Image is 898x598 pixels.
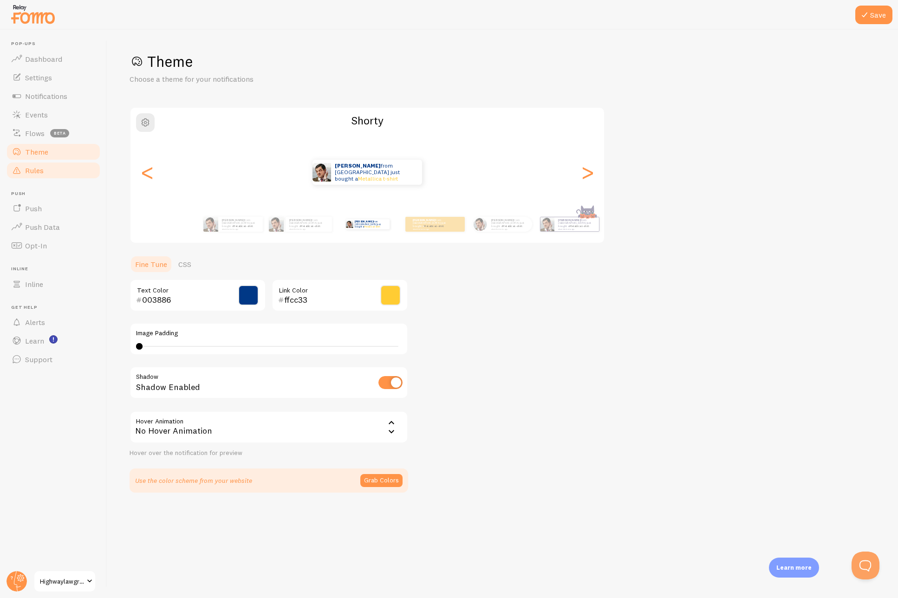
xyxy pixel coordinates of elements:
strong: [PERSON_NAME] [491,218,514,222]
a: Rules [6,161,101,180]
button: Grab Colors [360,474,403,487]
span: Push [25,204,42,213]
svg: <p>Watch New Feature Tutorials!</p> [49,335,58,344]
p: Use the color scheme from your website [135,476,252,485]
small: about 4 minutes ago [558,228,594,230]
img: Fomo [540,217,554,231]
span: Get Help [11,305,101,311]
a: Support [6,350,101,369]
a: Metallica t-shirt [424,224,444,228]
a: Dashboard [6,50,101,68]
span: Events [25,110,48,119]
p: from [GEOGRAPHIC_DATA] just bought a [355,219,386,229]
strong: [PERSON_NAME] [413,218,435,222]
span: Opt-In [25,241,47,250]
div: No Hover Animation [130,411,408,443]
p: Choose a theme for your notifications [130,74,352,84]
span: Notifications [25,91,67,101]
img: Fomo [345,221,353,228]
span: beta [50,129,69,137]
a: Learn [6,331,101,350]
span: Dashboard [25,54,62,64]
span: Theme [25,147,48,156]
a: Alerts [6,313,101,331]
a: Opt-In [6,236,101,255]
span: Flows [25,129,45,138]
a: Metallica t-shirt [569,224,589,228]
a: Flows beta [6,124,101,143]
a: Highwaylawgroup (offers) [33,570,96,592]
img: Fomo [312,163,331,182]
a: Inline [6,275,101,293]
div: Next slide [582,139,593,206]
a: Notifications [6,87,101,105]
strong: [PERSON_NAME] [355,220,373,223]
strong: [PERSON_NAME] [222,218,244,222]
a: Metallica t-shirt [502,224,522,228]
span: Settings [25,73,52,82]
a: Metallica t-shirt [233,224,253,228]
p: Learn more [776,563,812,572]
a: Fine Tune [130,255,173,273]
a: Metallica t-shirt [358,175,398,182]
p: from [GEOGRAPHIC_DATA] just bought a [289,218,328,230]
span: Support [25,355,52,364]
a: Events [6,105,101,124]
div: Hover over the notification for preview [130,449,408,457]
span: Alerts [25,318,45,327]
a: Metallica t-shirt [364,225,380,228]
div: Learn more [769,558,819,578]
span: Inline [11,266,101,272]
p: from [GEOGRAPHIC_DATA] just bought a [335,160,413,185]
span: Inline [25,279,43,289]
p: from [GEOGRAPHIC_DATA] just bought a [413,218,450,230]
a: Theme [6,143,101,161]
small: about 4 minutes ago [491,228,527,230]
p: from [GEOGRAPHIC_DATA] just bought a [222,218,259,230]
h2: Shorty [130,113,604,128]
img: fomo-relay-logo-orange.svg [10,2,56,26]
a: Settings [6,68,101,87]
small: about 4 minutes ago [413,228,449,230]
span: Pop-ups [11,41,101,47]
img: Fomo [203,217,218,232]
div: Previous slide [142,139,153,206]
img: Fomo [473,217,487,231]
span: Push [11,191,101,197]
a: Metallica t-shirt [300,224,320,228]
img: Fomo [269,217,284,232]
strong: [PERSON_NAME] [558,218,580,222]
p: from [GEOGRAPHIC_DATA] just bought a [491,218,528,230]
span: Learn [25,336,44,345]
label: Image Padding [136,329,402,338]
small: about 4 minutes ago [222,228,258,230]
span: Rules [25,166,44,175]
span: Push Data [25,222,60,232]
span: Highwaylawgroup (offers) [40,576,84,587]
strong: [PERSON_NAME] [289,218,312,222]
a: Push [6,199,101,218]
strong: [PERSON_NAME] [335,162,381,169]
iframe: Help Scout Beacon - Open [852,552,879,579]
div: Shadow Enabled [130,366,408,400]
h1: Theme [130,52,876,71]
a: Push Data [6,218,101,236]
p: from [GEOGRAPHIC_DATA] just bought a [558,218,595,230]
a: CSS [173,255,197,273]
small: about 4 minutes ago [289,228,327,230]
